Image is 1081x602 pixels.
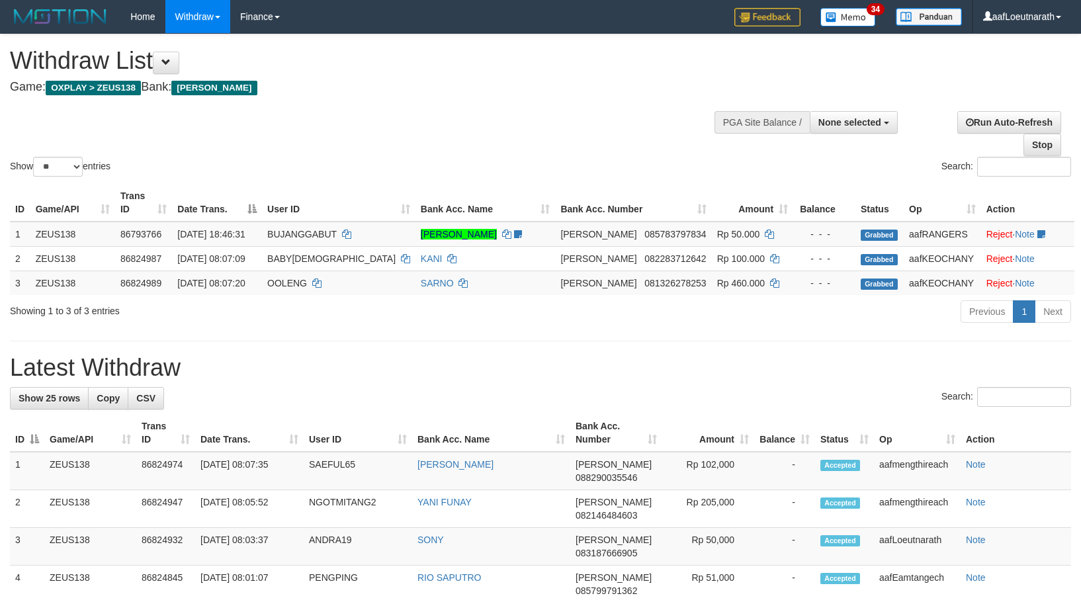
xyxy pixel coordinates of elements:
td: aafKEOCHANY [904,246,981,271]
label: Search: [941,157,1071,177]
td: Rp 50,000 [662,528,754,566]
h1: Latest Withdraw [10,355,1071,381]
span: [PERSON_NAME] [171,81,257,95]
td: aafRANGERS [904,222,981,247]
td: 86824974 [136,452,195,490]
th: Bank Acc. Number: activate to sort column ascending [570,414,662,452]
span: OXPLAY > ZEUS138 [46,81,141,95]
a: [PERSON_NAME] [417,459,494,470]
span: None selected [818,117,881,128]
h1: Withdraw List [10,48,707,74]
a: Note [1015,278,1035,288]
span: Copy 085783797834 to clipboard [644,229,706,239]
a: SONY [417,535,444,545]
td: - [754,528,815,566]
h4: Game: Bank: [10,81,707,94]
th: Status: activate to sort column ascending [815,414,874,452]
th: User ID: activate to sort column ascending [304,414,412,452]
th: ID [10,184,30,222]
td: · [981,246,1074,271]
span: Copy 085799791362 to clipboard [576,585,637,596]
span: [DATE] 18:46:31 [177,229,245,239]
th: Action [961,414,1071,452]
span: 86824989 [120,278,161,288]
a: Reject [986,278,1013,288]
span: Rp 50.000 [717,229,760,239]
div: - - - [799,228,850,241]
td: ZEUS138 [44,528,136,566]
span: [PERSON_NAME] [560,229,636,239]
td: ZEUS138 [44,452,136,490]
td: 3 [10,271,30,295]
td: aafmengthireach [874,452,961,490]
span: Grabbed [861,279,898,290]
a: SARNO [421,278,454,288]
span: CSV [136,393,155,404]
a: Note [966,535,986,545]
span: 86793766 [120,229,161,239]
span: Accepted [820,460,860,471]
div: PGA Site Balance / [714,111,810,134]
td: SAEFUL65 [304,452,412,490]
span: Grabbed [861,254,898,265]
a: Next [1035,300,1071,323]
td: ZEUS138 [44,490,136,528]
td: [DATE] 08:03:37 [195,528,304,566]
select: Showentries [33,157,83,177]
td: - [754,490,815,528]
a: Note [966,572,986,583]
td: NGOTMITANG2 [304,490,412,528]
img: Feedback.jpg [734,8,800,26]
span: BABY[DEMOGRAPHIC_DATA] [267,253,396,264]
td: 1 [10,452,44,490]
span: Rp 460.000 [717,278,765,288]
span: Accepted [820,535,860,546]
th: Bank Acc. Name: activate to sort column ascending [412,414,570,452]
span: [PERSON_NAME] [576,497,652,507]
span: Copy 081326278253 to clipboard [644,278,706,288]
td: 2 [10,246,30,271]
th: Action [981,184,1074,222]
td: Rp 205,000 [662,490,754,528]
a: Run Auto-Refresh [957,111,1061,134]
span: [PERSON_NAME] [576,535,652,545]
th: Amount: activate to sort column ascending [712,184,793,222]
th: Balance: activate to sort column ascending [754,414,815,452]
td: ZEUS138 [30,222,115,247]
span: OOLENG [267,278,307,288]
td: [DATE] 08:07:35 [195,452,304,490]
a: 1 [1013,300,1035,323]
td: aafKEOCHANY [904,271,981,295]
th: ID: activate to sort column descending [10,414,44,452]
th: Date Trans.: activate to sort column descending [172,184,262,222]
span: Show 25 rows [19,393,80,404]
a: Reject [986,229,1013,239]
div: - - - [799,252,850,265]
th: Bank Acc. Name: activate to sort column ascending [415,184,556,222]
span: 34 [867,3,885,15]
a: Note [966,497,986,507]
td: [DATE] 08:05:52 [195,490,304,528]
th: Balance [793,184,855,222]
label: Search: [941,387,1071,407]
a: Copy [88,387,128,409]
td: ZEUS138 [30,246,115,271]
td: · [981,222,1074,247]
div: Showing 1 to 3 of 3 entries [10,299,441,318]
a: Stop [1023,134,1061,156]
td: 86824932 [136,528,195,566]
span: Accepted [820,573,860,584]
th: Date Trans.: activate to sort column ascending [195,414,304,452]
td: ZEUS138 [30,271,115,295]
th: Op: activate to sort column ascending [904,184,981,222]
button: None selected [810,111,898,134]
th: Trans ID: activate to sort column ascending [136,414,195,452]
a: Note [1015,253,1035,264]
span: Grabbed [861,230,898,241]
a: KANI [421,253,443,264]
td: 1 [10,222,30,247]
a: CSV [128,387,164,409]
div: - - - [799,277,850,290]
td: · [981,271,1074,295]
th: Status [855,184,904,222]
